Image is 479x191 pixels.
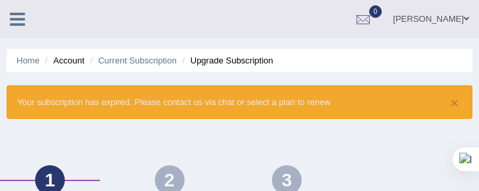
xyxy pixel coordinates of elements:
a: Current Subscription [98,56,177,65]
a: Home [17,56,40,65]
button: × [451,96,458,110]
span: 0 [369,5,382,18]
div: Your subscription has expired. Please contact us via chat or select a plan to renew [7,85,472,119]
li: Upgrade Subscription [179,54,273,67]
li: Account [42,54,84,67]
